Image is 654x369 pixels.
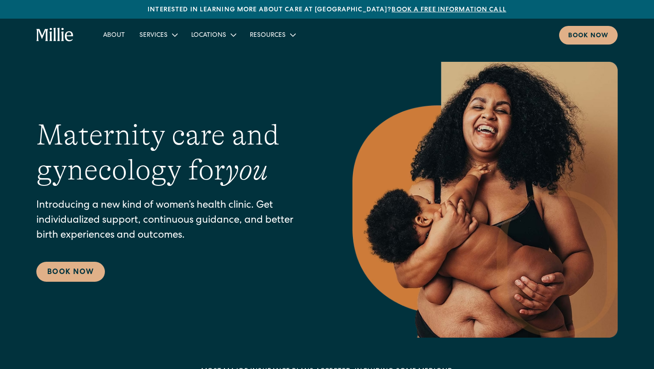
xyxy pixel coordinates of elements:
[225,154,268,186] em: you
[391,7,506,13] a: Book a free information call
[139,31,168,40] div: Services
[568,31,609,41] div: Book now
[559,26,618,45] a: Book now
[36,28,74,42] a: home
[96,27,132,42] a: About
[191,31,226,40] div: Locations
[352,62,618,338] img: Smiling mother with her baby in arms, celebrating body positivity and the nurturing bond of postp...
[36,199,316,244] p: Introducing a new kind of women’s health clinic. Get individualized support, continuous guidance,...
[184,27,243,42] div: Locations
[36,118,316,188] h1: Maternity care and gynecology for
[250,31,286,40] div: Resources
[132,27,184,42] div: Services
[243,27,302,42] div: Resources
[36,262,105,282] a: Book Now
